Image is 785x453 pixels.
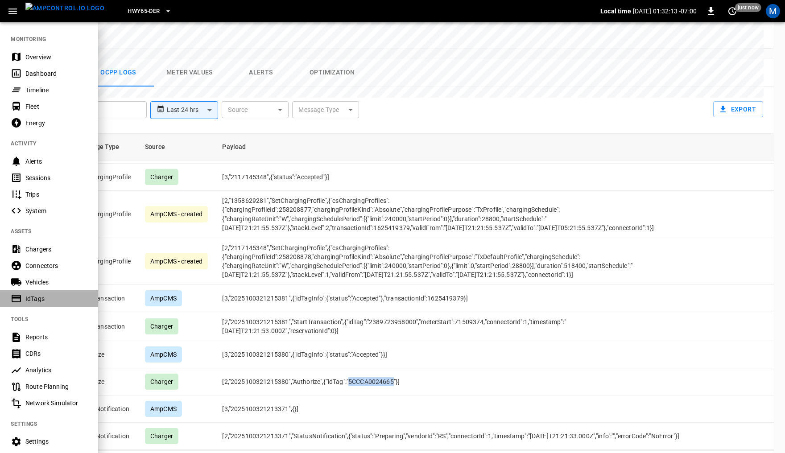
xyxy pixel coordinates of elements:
[735,3,761,12] span: just now
[25,86,87,95] div: Timeline
[25,294,87,303] div: IdTags
[25,157,87,166] div: Alerts
[25,333,87,342] div: Reports
[725,4,740,18] button: set refresh interval
[25,102,87,111] div: Fleet
[25,245,87,254] div: Chargers
[25,278,87,287] div: Vehicles
[766,4,780,18] div: profile-icon
[25,261,87,270] div: Connectors
[25,366,87,375] div: Analytics
[25,190,87,199] div: Trips
[633,7,697,16] p: [DATE] 01:32:13 -07:00
[25,206,87,215] div: System
[25,437,87,446] div: Settings
[25,69,87,78] div: Dashboard
[128,6,160,16] span: HWY65-DER
[25,349,87,358] div: CDRs
[25,382,87,391] div: Route Planning
[25,3,104,14] img: ampcontrol.io logo
[25,399,87,408] div: Network Simulator
[25,53,87,62] div: Overview
[25,173,87,182] div: Sessions
[25,119,87,128] div: Energy
[600,7,631,16] p: Local time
